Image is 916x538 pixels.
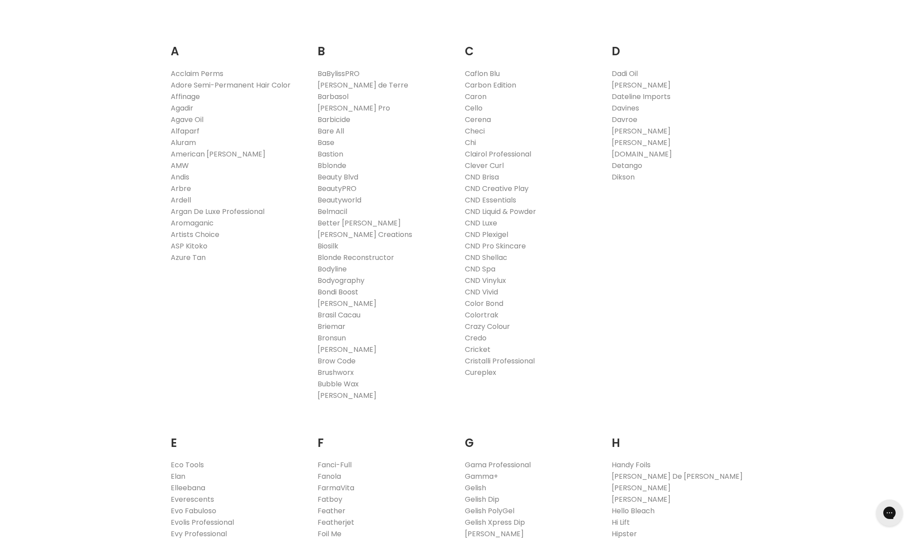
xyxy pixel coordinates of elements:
[171,229,219,240] a: Artists Choice
[318,206,347,217] a: Belmacil
[318,252,394,263] a: Blonde Reconstructor
[171,494,214,504] a: Everescents
[465,114,491,125] a: Cerena
[171,218,214,228] a: Aromaganic
[318,356,356,366] a: Brow Code
[612,31,746,61] h2: D
[318,183,356,194] a: BeautyPRO
[465,218,497,228] a: CND Luxe
[318,333,346,343] a: Bronsun
[465,160,504,171] a: Clever Curl
[612,471,743,481] a: [PERSON_NAME] De [PERSON_NAME]
[171,183,191,194] a: Arbre
[171,471,185,481] a: Elan
[171,206,264,217] a: Argan De Luxe Professional
[612,160,642,171] a: Detango
[318,275,364,286] a: Bodyography
[318,160,346,171] a: Bblonde
[465,195,516,205] a: CND Essentials
[318,264,347,274] a: Bodyline
[318,367,354,378] a: Brushworx
[318,344,376,355] a: [PERSON_NAME]
[318,241,338,251] a: Biosilk
[318,229,412,240] a: [PERSON_NAME] Creations
[171,80,291,90] a: Adore Semi-Permanent Hair Color
[612,172,635,182] a: Dikson
[318,310,360,320] a: Brasil Cacau
[612,92,671,102] a: Dateline Imports
[318,298,376,309] a: [PERSON_NAME]
[465,344,491,355] a: Cricket
[171,137,196,148] a: Aluram
[318,321,345,332] a: Briemar
[318,483,354,493] a: FarmaVita
[171,126,199,136] a: Alfaparf
[465,69,500,79] a: Caflon Blu
[465,252,507,263] a: CND Shellac
[318,137,334,148] a: Base
[318,92,349,102] a: Barbasol
[465,356,535,366] a: Cristalli Professional
[318,471,341,481] a: Fanola
[465,172,499,182] a: CND Brisa
[612,137,671,148] a: [PERSON_NAME]
[171,160,189,171] a: AMW
[612,80,671,90] a: [PERSON_NAME]
[318,195,361,205] a: Beautyworld
[465,92,487,102] a: Caron
[318,172,358,182] a: Beauty Blvd
[612,69,638,79] a: Dadi Oil
[318,126,344,136] a: Bare All
[465,103,483,113] a: Cello
[465,241,526,251] a: CND Pro Skincare
[171,460,204,470] a: Eco Tools
[318,287,358,297] a: Bondi Boost
[171,103,193,113] a: Agadir
[171,92,200,102] a: Affinage
[318,114,350,125] a: Barbicide
[872,496,907,529] iframe: Gorgias live chat messenger
[171,517,234,527] a: Evolis Professional
[465,506,514,516] a: Gelish PolyGel
[318,423,452,452] h2: F
[318,218,401,228] a: Better [PERSON_NAME]
[171,149,265,159] a: American [PERSON_NAME]
[171,69,223,79] a: Acclaim Perms
[171,252,206,263] a: Azure Tan
[465,31,599,61] h2: C
[612,103,639,113] a: Davines
[465,80,516,90] a: Carbon Edition
[171,241,207,251] a: ASP Kitoko
[318,379,359,389] a: Bubble Wax
[612,483,671,493] a: [PERSON_NAME]
[465,517,525,527] a: Gelish Xpress Dip
[171,423,305,452] h2: E
[612,506,655,516] a: Hello Bleach
[612,423,746,452] h2: H
[318,103,390,113] a: [PERSON_NAME] Pro
[465,460,531,470] a: Gama Professional
[612,517,630,527] a: Hi Lift
[465,229,508,240] a: CND Plexigel
[171,31,305,61] h2: A
[465,206,536,217] a: CND Liquid & Powder
[171,195,191,205] a: Ardell
[465,287,498,297] a: CND Vivid
[465,137,476,148] a: Chi
[318,517,354,527] a: Featherjet
[465,471,498,481] a: Gamma+
[465,149,531,159] a: Clairol Professional
[612,460,651,470] a: Handy Foils
[171,172,189,182] a: Andis
[318,460,352,470] a: Fanci-Full
[318,69,360,79] a: BaBylissPRO
[318,149,343,159] a: Bastion
[318,80,408,90] a: [PERSON_NAME] de Terre
[318,390,376,401] a: [PERSON_NAME]
[318,494,342,504] a: Fatboy
[465,183,529,194] a: CND Creative Play
[612,126,671,136] a: [PERSON_NAME]
[465,310,498,320] a: Colortrak
[465,126,485,136] a: Checi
